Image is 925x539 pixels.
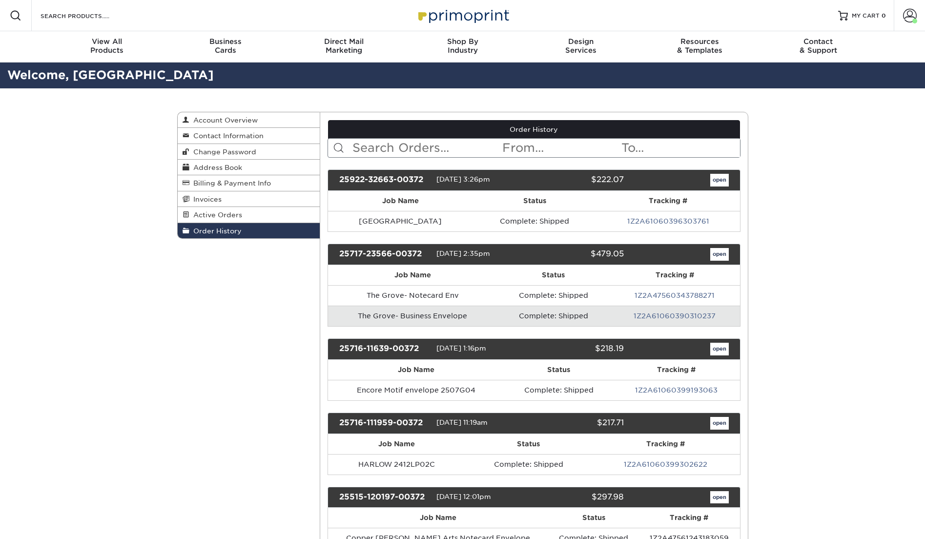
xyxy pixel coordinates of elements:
[189,116,258,124] span: Account Overview
[549,508,638,528] th: Status
[328,380,504,400] td: Encore Motif envelope 2507G04
[466,434,592,454] th: Status
[332,343,436,355] div: 25716-11639-00372
[166,37,285,55] div: Cards
[328,265,497,285] th: Job Name
[497,265,609,285] th: Status
[166,37,285,46] span: Business
[285,31,403,62] a: Direct MailMarketing
[624,460,707,468] a: 1Z2A61060399302622
[166,31,285,62] a: BusinessCards
[852,12,880,20] span: MY CART
[504,380,613,400] td: Complete: Shipped
[436,418,488,426] span: [DATE] 11:19am
[332,417,436,430] div: 25716-111959-00372
[527,343,631,355] div: $218.19
[759,37,878,46] span: Contact
[189,227,242,235] span: Order History
[328,454,466,475] td: HARLOW 2412LP02C
[436,175,490,183] span: [DATE] 3:26pm
[328,120,740,139] a: Order History
[285,37,403,55] div: Marketing
[527,248,631,261] div: $479.05
[710,248,729,261] a: open
[189,211,242,219] span: Active Orders
[332,174,436,187] div: 25922-32663-00372
[189,132,264,140] span: Contact Information
[640,37,759,55] div: & Templates
[189,148,256,156] span: Change Password
[328,508,549,528] th: Job Name
[522,37,640,55] div: Services
[882,12,886,19] span: 0
[328,285,497,306] td: The Grove- Notecard Env
[178,191,320,207] a: Invoices
[178,207,320,223] a: Active Orders
[501,139,620,157] input: From...
[638,508,740,528] th: Tracking #
[627,217,709,225] a: 1Z2A61060396303761
[497,285,609,306] td: Complete: Shipped
[527,417,631,430] div: $217.71
[328,191,473,211] th: Job Name
[178,112,320,128] a: Account Overview
[527,491,631,504] div: $297.98
[189,164,242,171] span: Address Book
[610,265,740,285] th: Tracking #
[332,491,436,504] div: 25515-120197-00372
[436,344,486,352] span: [DATE] 1:16pm
[759,31,878,62] a: Contact& Support
[710,174,729,187] a: open
[635,386,718,394] a: 1Z2A61060399193063
[178,144,320,160] a: Change Password
[592,434,740,454] th: Tracking #
[414,5,512,26] img: Primoprint
[759,37,878,55] div: & Support
[466,454,592,475] td: Complete: Shipped
[328,434,466,454] th: Job Name
[40,10,135,21] input: SEARCH PRODUCTS.....
[436,493,491,500] span: [DATE] 12:01pm
[596,191,740,211] th: Tracking #
[634,312,716,320] a: 1Z2A61060390310237
[48,37,166,46] span: View All
[328,306,497,326] td: The Grove- Business Envelope
[285,37,403,46] span: Direct Mail
[48,37,166,55] div: Products
[710,491,729,504] a: open
[620,139,740,157] input: To...
[613,360,740,380] th: Tracking #
[403,31,522,62] a: Shop ByIndustry
[522,37,640,46] span: Design
[403,37,522,46] span: Shop By
[48,31,166,62] a: View AllProducts
[189,195,222,203] span: Invoices
[710,343,729,355] a: open
[522,31,640,62] a: DesignServices
[178,223,320,238] a: Order History
[640,31,759,62] a: Resources& Templates
[710,417,729,430] a: open
[473,191,596,211] th: Status
[403,37,522,55] div: Industry
[504,360,613,380] th: Status
[178,175,320,191] a: Billing & Payment Info
[640,37,759,46] span: Resources
[328,360,504,380] th: Job Name
[497,306,609,326] td: Complete: Shipped
[351,139,501,157] input: Search Orders...
[178,160,320,175] a: Address Book
[332,248,436,261] div: 25717-23566-00372
[328,211,473,231] td: [GEOGRAPHIC_DATA]
[473,211,596,231] td: Complete: Shipped
[436,249,490,257] span: [DATE] 2:35pm
[635,291,715,299] a: 1Z2A47560343788271
[527,174,631,187] div: $222.07
[178,128,320,144] a: Contact Information
[189,179,271,187] span: Billing & Payment Info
